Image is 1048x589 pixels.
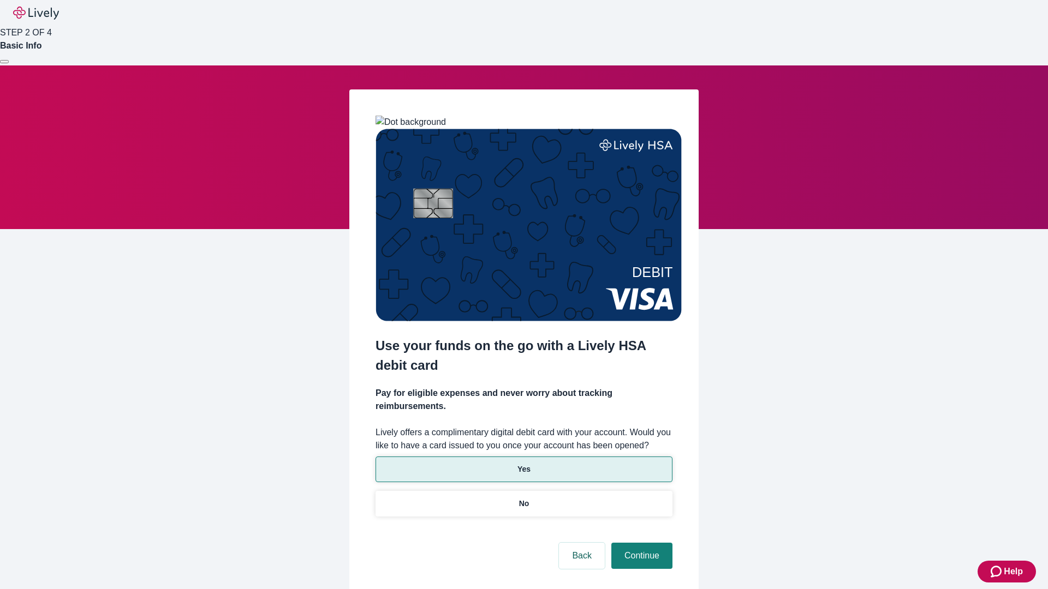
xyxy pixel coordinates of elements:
[611,543,672,569] button: Continue
[376,387,672,413] h4: Pay for eligible expenses and never worry about tracking reimbursements.
[519,498,529,509] p: No
[13,7,59,20] img: Lively
[376,129,682,321] img: Debit card
[376,116,446,129] img: Dot background
[991,565,1004,578] svg: Zendesk support icon
[376,456,672,482] button: Yes
[376,491,672,516] button: No
[559,543,605,569] button: Back
[1004,565,1023,578] span: Help
[978,561,1036,582] button: Zendesk support iconHelp
[376,426,672,452] label: Lively offers a complimentary digital debit card with your account. Would you like to have a card...
[376,336,672,375] h2: Use your funds on the go with a Lively HSA debit card
[517,464,531,475] p: Yes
